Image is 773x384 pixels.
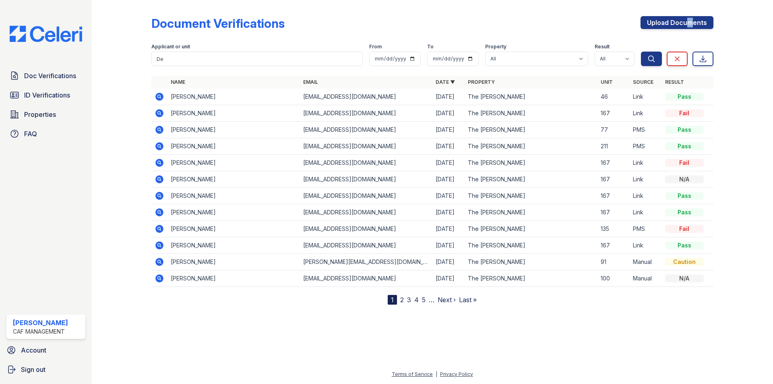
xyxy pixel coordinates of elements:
[300,89,432,105] td: [EMAIL_ADDRESS][DOMAIN_NAME]
[3,361,89,378] a: Sign out
[597,221,630,237] td: 135
[468,79,495,85] a: Property
[665,241,704,249] div: Pass
[400,296,404,304] a: 2
[300,105,432,122] td: [EMAIL_ADDRESS][DOMAIN_NAME]
[432,122,465,138] td: [DATE]
[432,221,465,237] td: [DATE]
[300,138,432,155] td: [EMAIL_ADDRESS][DOMAIN_NAME]
[597,254,630,270] td: 91
[597,89,630,105] td: 46
[665,126,704,134] div: Pass
[300,221,432,237] td: [EMAIL_ADDRESS][DOMAIN_NAME]
[665,175,704,183] div: N/A
[21,345,46,355] span: Account
[300,270,432,287] td: [EMAIL_ADDRESS][DOMAIN_NAME]
[438,296,456,304] a: Next ›
[465,204,597,221] td: The [PERSON_NAME]
[300,155,432,171] td: [EMAIL_ADDRESS][DOMAIN_NAME]
[465,221,597,237] td: The [PERSON_NAME]
[465,155,597,171] td: The [PERSON_NAME]
[151,44,190,50] label: Applicant or unit
[167,105,300,122] td: [PERSON_NAME]
[388,295,397,305] div: 1
[432,188,465,204] td: [DATE]
[630,171,662,188] td: Link
[432,155,465,171] td: [DATE]
[407,296,411,304] a: 3
[24,110,56,119] span: Properties
[597,122,630,138] td: 77
[665,274,704,282] div: N/A
[432,171,465,188] td: [DATE]
[167,254,300,270] td: [PERSON_NAME]
[630,221,662,237] td: PMS
[436,79,455,85] a: Date ▼
[597,270,630,287] td: 100
[630,254,662,270] td: Manual
[300,237,432,254] td: [EMAIL_ADDRESS][DOMAIN_NAME]
[459,296,477,304] a: Last »
[300,254,432,270] td: [PERSON_NAME][EMAIL_ADDRESS][DOMAIN_NAME]
[6,68,85,84] a: Doc Verifications
[432,138,465,155] td: [DATE]
[436,371,437,377] div: |
[167,138,300,155] td: [PERSON_NAME]
[6,126,85,142] a: FAQ
[432,204,465,221] td: [DATE]
[485,44,506,50] label: Property
[630,204,662,221] td: Link
[465,122,597,138] td: The [PERSON_NAME]
[167,155,300,171] td: [PERSON_NAME]
[595,44,610,50] label: Result
[151,16,285,31] div: Document Verifications
[597,105,630,122] td: 167
[303,79,318,85] a: Email
[630,89,662,105] td: Link
[432,254,465,270] td: [DATE]
[300,122,432,138] td: [EMAIL_ADDRESS][DOMAIN_NAME]
[630,105,662,122] td: Link
[597,188,630,204] td: 167
[597,237,630,254] td: 167
[665,93,704,101] div: Pass
[300,204,432,221] td: [EMAIL_ADDRESS][DOMAIN_NAME]
[171,79,185,85] a: Name
[465,237,597,254] td: The [PERSON_NAME]
[432,237,465,254] td: [DATE]
[167,122,300,138] td: [PERSON_NAME]
[369,44,382,50] label: From
[465,254,597,270] td: The [PERSON_NAME]
[630,155,662,171] td: Link
[414,296,419,304] a: 4
[167,89,300,105] td: [PERSON_NAME]
[665,192,704,200] div: Pass
[13,318,68,328] div: [PERSON_NAME]
[633,79,653,85] a: Source
[151,52,363,66] input: Search by name, email, or unit number
[167,204,300,221] td: [PERSON_NAME]
[24,90,70,100] span: ID Verifications
[665,142,704,150] div: Pass
[167,188,300,204] td: [PERSON_NAME]
[6,106,85,122] a: Properties
[6,87,85,103] a: ID Verifications
[427,44,434,50] label: To
[167,237,300,254] td: [PERSON_NAME]
[429,295,434,305] span: …
[465,188,597,204] td: The [PERSON_NAME]
[630,270,662,287] td: Manual
[465,171,597,188] td: The [PERSON_NAME]
[665,159,704,167] div: Fail
[665,208,704,216] div: Pass
[300,171,432,188] td: [EMAIL_ADDRESS][DOMAIN_NAME]
[167,270,300,287] td: [PERSON_NAME]
[167,171,300,188] td: [PERSON_NAME]
[392,371,433,377] a: Terms of Service
[630,138,662,155] td: PMS
[465,89,597,105] td: The [PERSON_NAME]
[465,105,597,122] td: The [PERSON_NAME]
[24,129,37,139] span: FAQ
[665,258,704,266] div: Caution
